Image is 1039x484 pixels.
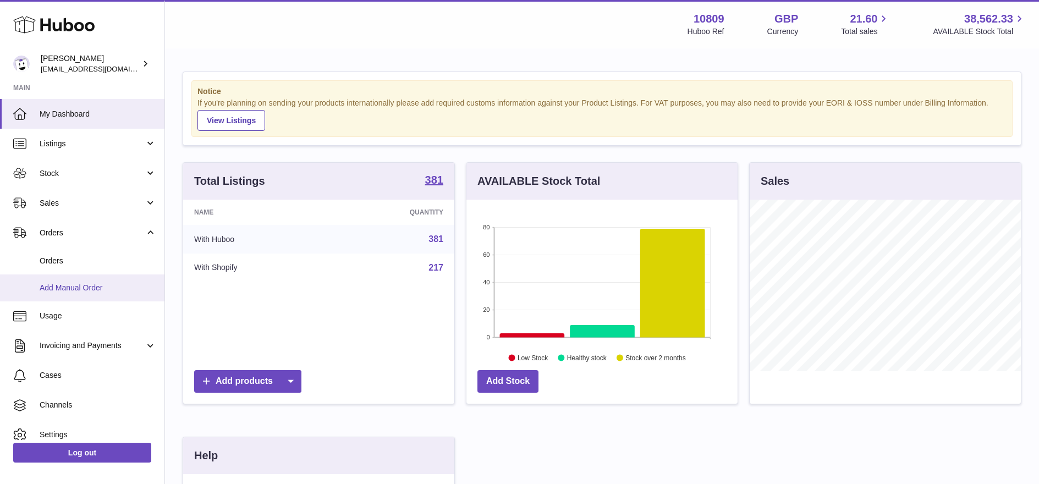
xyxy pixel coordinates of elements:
a: 381 [425,174,443,188]
span: Sales [40,198,145,208]
div: Huboo Ref [688,26,724,37]
text: 60 [483,251,490,258]
span: Usage [40,311,156,321]
h3: Help [194,448,218,463]
div: If you're planning on sending your products internationally please add required customs informati... [197,98,1007,131]
h3: Sales [761,174,789,189]
span: Channels [40,400,156,410]
h3: AVAILABLE Stock Total [477,174,600,189]
a: 38,562.33 AVAILABLE Stock Total [933,12,1026,37]
a: 21.60 Total sales [841,12,890,37]
text: Stock over 2 months [625,354,685,361]
span: Orders [40,228,145,238]
text: 20 [483,306,490,313]
span: 21.60 [850,12,877,26]
span: Settings [40,430,156,440]
span: Total sales [841,26,890,37]
strong: Notice [197,86,1007,97]
text: 80 [483,224,490,230]
span: Stock [40,168,145,179]
a: View Listings [197,110,265,131]
td: With Shopify [183,254,329,282]
text: 40 [483,279,490,285]
span: [EMAIL_ADDRESS][DOMAIN_NAME] [41,64,162,73]
a: Add products [194,370,301,393]
div: Currency [767,26,799,37]
span: AVAILABLE Stock Total [933,26,1026,37]
text: Low Stock [518,354,548,361]
a: Log out [13,443,151,463]
h3: Total Listings [194,174,265,189]
span: Invoicing and Payments [40,340,145,351]
span: 38,562.33 [964,12,1013,26]
td: With Huboo [183,225,329,254]
th: Quantity [329,200,454,225]
th: Name [183,200,329,225]
text: Healthy stock [567,354,607,361]
span: Orders [40,256,156,266]
text: 0 [486,334,490,340]
a: 217 [428,263,443,272]
a: Add Stock [477,370,538,393]
span: Cases [40,370,156,381]
span: Add Manual Order [40,283,156,293]
div: [PERSON_NAME] [41,53,140,74]
span: Listings [40,139,145,149]
strong: GBP [774,12,798,26]
img: shop@ballersingod.com [13,56,30,72]
span: My Dashboard [40,109,156,119]
strong: 381 [425,174,443,185]
a: 381 [428,234,443,244]
strong: 10809 [694,12,724,26]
